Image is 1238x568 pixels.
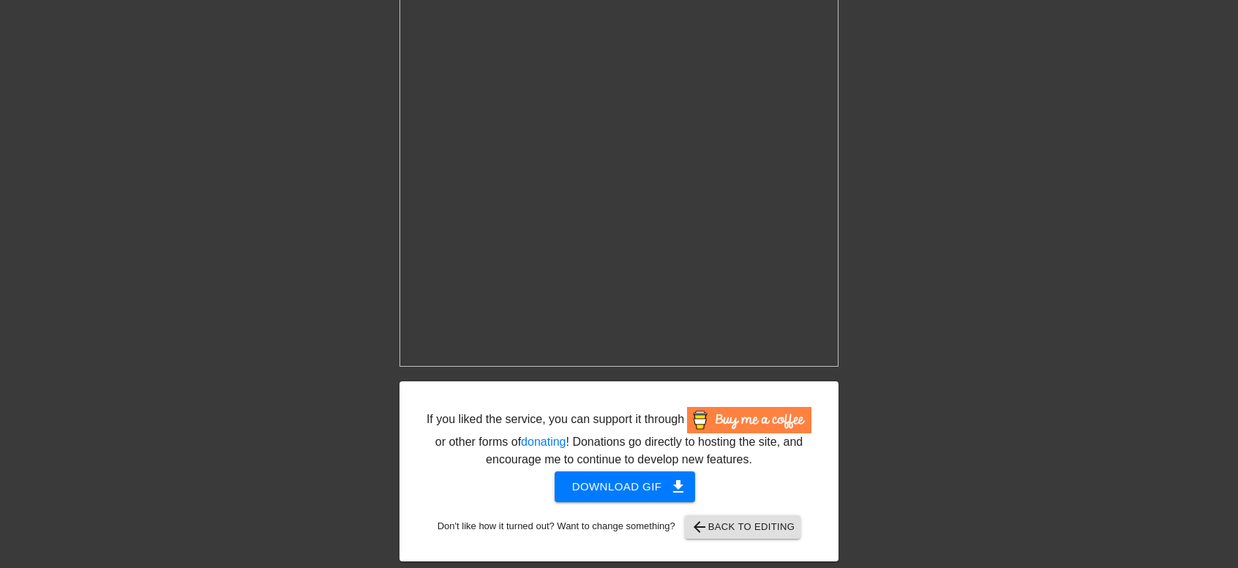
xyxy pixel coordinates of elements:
div: If you liked the service, you can support it through or other forms of ! Donations go directly to... [425,407,813,468]
a: Download gif [543,479,696,492]
span: Download gif [572,477,678,496]
a: donating [521,436,566,448]
div: Don't like how it turned out? Want to change something? [422,515,816,539]
span: Back to Editing [691,518,795,536]
span: arrow_back [691,518,708,536]
button: Download gif [555,471,696,502]
img: Buy Me A Coffee [687,407,811,433]
button: Back to Editing [685,515,801,539]
span: get_app [669,478,687,496]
